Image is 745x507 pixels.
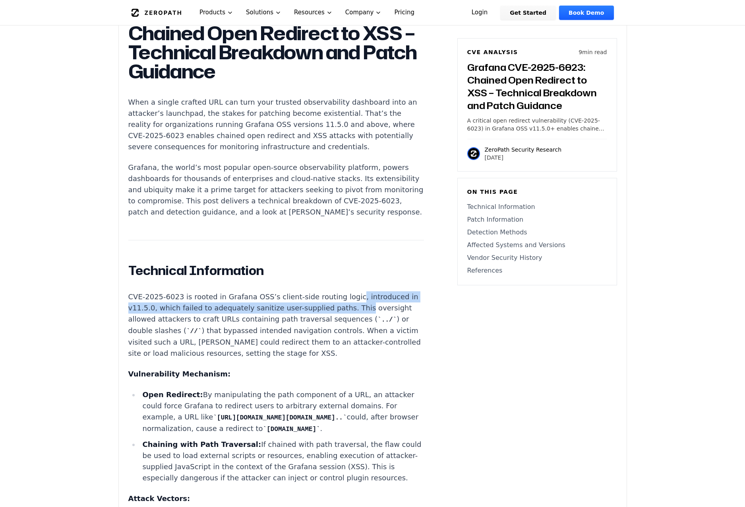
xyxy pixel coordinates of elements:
h1: Grafana CVE-2025-6023: Chained Open Redirect to XSS – Technical Breakdown and Patch Guidance [128,4,424,81]
p: CVE-2025-6023 is rooted in Grafana OSS’s client-side routing logic, introduced in v11.5.0, which ... [128,291,424,359]
a: Vendor Security History [467,253,607,263]
p: [DATE] [485,154,562,162]
strong: Attack Vectors: [128,494,190,503]
strong: Vulnerability Mechanism: [128,370,231,378]
a: Get Started [500,6,556,20]
a: Detection Methods [467,228,607,237]
a: Login [462,6,497,20]
a: Affected Systems and Versions [467,240,607,250]
a: Book Demo [559,6,613,20]
p: When a single crafted URL can turn your trusted observability dashboard into an attacker’s launch... [128,97,424,152]
li: If chained with path traversal, the flaw could be used to load external scripts or resources, ena... [139,439,424,484]
h2: Technical Information [128,263,424,279]
img: ZeroPath Security Research [467,147,480,160]
h6: On this page [467,188,607,196]
a: Patch Information [467,215,607,224]
a: References [467,266,607,275]
code: // [186,328,201,335]
li: By manipulating the path component of a URL, an attacker could force Grafana to redirect users to... [139,389,424,435]
h6: CVE Analysis [467,48,518,56]
p: A critical open redirect vulnerability (CVE-2025-6023) in Grafana OSS v11.5.0+ enables chained XS... [467,117,607,133]
p: ZeroPath Security Research [485,146,562,154]
p: Grafana, the world’s most popular open-source observability platform, powers dashboards for thous... [128,162,424,218]
h3: Grafana CVE-2025-6023: Chained Open Redirect to XSS – Technical Breakdown and Patch Guidance [467,61,607,112]
strong: Chaining with Path Traversal: [142,440,261,448]
a: Technical Information [467,202,607,212]
p: 9 min read [579,48,607,56]
code: [URL][DOMAIN_NAME][DOMAIN_NAME].. [213,414,346,421]
code: ../ [377,316,397,324]
strong: Open Redirect: [142,390,203,399]
code: [DOMAIN_NAME] [263,426,320,433]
